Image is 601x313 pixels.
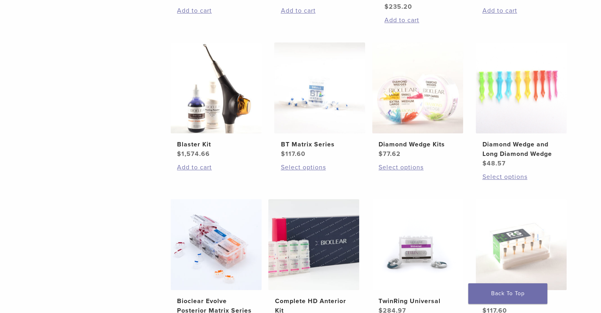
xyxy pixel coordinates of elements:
[281,140,359,149] h2: BT Matrix Series
[372,199,463,290] img: TwinRing Universal
[171,42,262,133] img: Blaster Kit
[476,42,567,133] img: Diamond Wedge and Long Diamond Wedge
[177,163,255,172] a: Add to cart: “Blaster Kit”
[482,159,505,167] bdi: 48.57
[482,6,560,15] a: Add to cart: “HeatSync Kit”
[281,150,285,158] span: $
[177,150,181,158] span: $
[170,42,262,159] a: Blaster KitBlaster Kit $1,574.66
[177,6,255,15] a: Add to cart: “Evolve All-in-One Kit”
[384,15,463,25] a: Add to cart: “Rockstar (RS) Polishing Kit”
[482,159,486,167] span: $
[281,150,305,158] bdi: 117.60
[274,42,365,133] img: BT Matrix Series
[177,150,210,158] bdi: 1,574.66
[379,296,457,306] h2: TwinRing Universal
[475,42,567,168] a: Diamond Wedge and Long Diamond WedgeDiamond Wedge and Long Diamond Wedge $48.57
[379,163,457,172] a: Select options for “Diamond Wedge Kits”
[476,199,567,290] img: RS Polisher
[468,283,547,304] a: Back To Top
[274,42,366,159] a: BT Matrix SeriesBT Matrix Series $117.60
[384,3,389,11] span: $
[482,172,560,182] a: Select options for “Diamond Wedge and Long Diamond Wedge”
[171,199,262,290] img: Bioclear Evolve Posterior Matrix Series
[379,150,383,158] span: $
[177,140,255,149] h2: Blaster Kit
[372,42,464,159] a: Diamond Wedge KitsDiamond Wedge Kits $77.62
[482,140,560,159] h2: Diamond Wedge and Long Diamond Wedge
[268,199,359,290] img: Complete HD Anterior Kit
[281,6,359,15] a: Add to cart: “Black Triangle (BT) Kit”
[372,42,463,133] img: Diamond Wedge Kits
[384,3,412,11] bdi: 235.20
[281,163,359,172] a: Select options for “BT Matrix Series”
[379,150,401,158] bdi: 77.62
[379,140,457,149] h2: Diamond Wedge Kits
